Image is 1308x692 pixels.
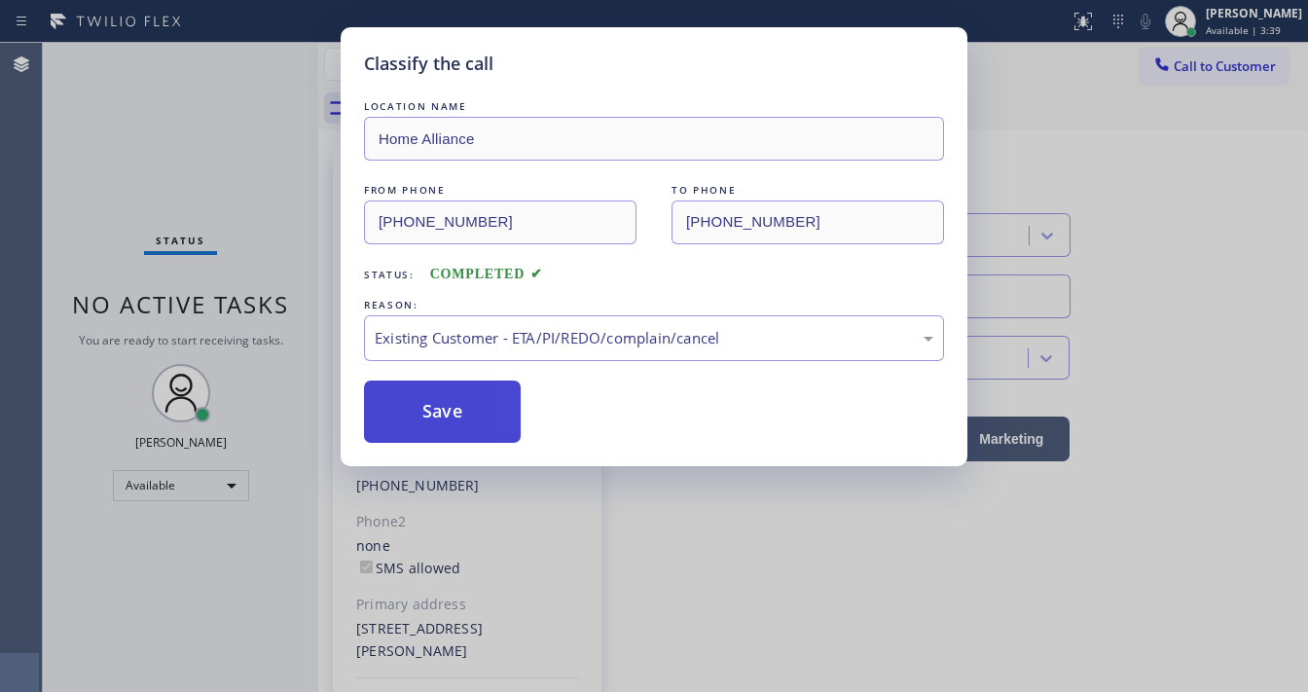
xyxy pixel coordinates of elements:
[364,51,493,77] h5: Classify the call
[672,200,944,244] input: To phone
[364,268,415,281] span: Status:
[364,381,521,443] button: Save
[364,96,944,117] div: LOCATION NAME
[375,327,933,349] div: Existing Customer - ETA/PI/REDO/complain/cancel
[364,200,636,244] input: From phone
[364,295,944,315] div: REASON:
[672,180,944,200] div: TO PHONE
[364,180,636,200] div: FROM PHONE
[430,267,543,281] span: COMPLETED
